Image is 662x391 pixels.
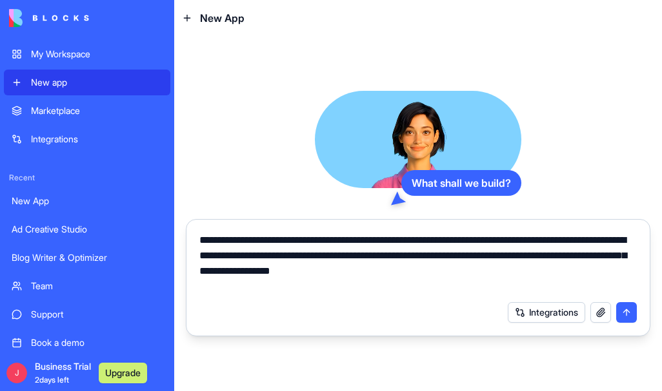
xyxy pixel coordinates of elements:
span: New App [200,10,245,26]
a: Ad Creative Studio [4,216,170,242]
a: Team [4,273,170,299]
a: Support [4,301,170,327]
div: Book a demo [31,336,163,349]
button: Upgrade [99,363,147,383]
div: Team [31,280,163,292]
div: What shall we build? [401,170,521,196]
span: Business Trial [35,360,91,386]
a: Blog Writer & Optimizer [4,245,170,271]
div: New app [31,76,163,89]
div: Marketplace [31,104,163,117]
a: Integrations [4,126,170,152]
div: Ad Creative Studio [12,223,163,236]
div: New App [12,195,163,207]
a: Book a demo [4,330,170,356]
a: New app [4,70,170,95]
div: Blog Writer & Optimizer [12,251,163,264]
a: Marketplace [4,98,170,124]
div: Support [31,308,163,321]
button: Integrations [508,302,585,323]
div: Integrations [31,133,163,146]
img: logo [9,9,89,27]
div: My Workspace [31,48,163,61]
span: Recent [4,173,170,183]
span: J [6,363,27,383]
a: New App [4,188,170,214]
a: My Workspace [4,41,170,67]
span: 2 days left [35,375,69,385]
